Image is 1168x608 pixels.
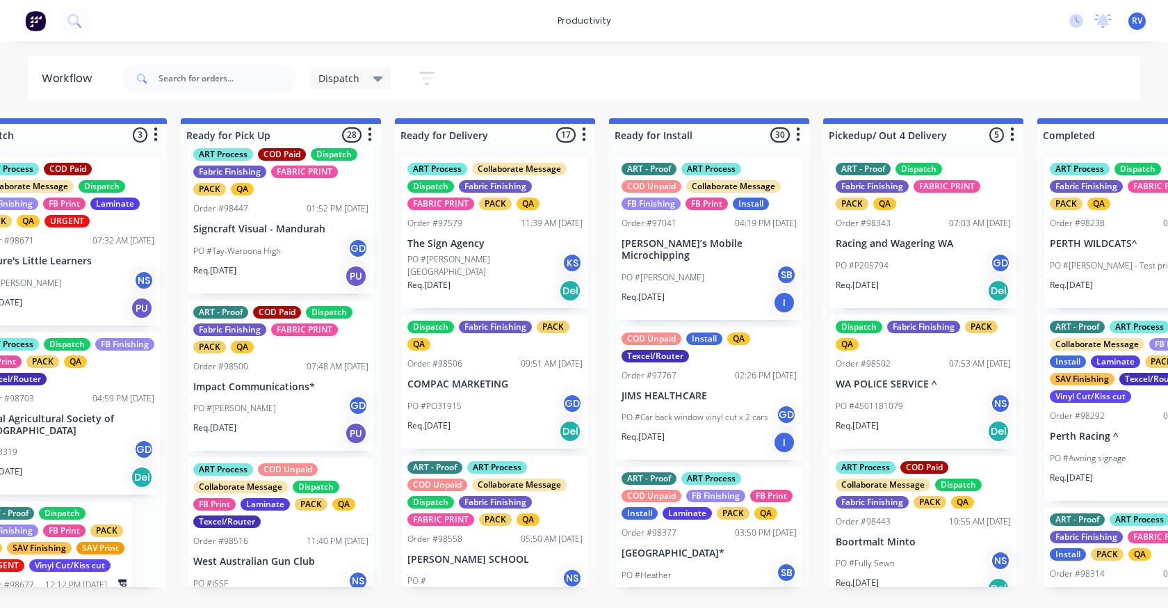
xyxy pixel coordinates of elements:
div: Dispatch [1114,163,1161,175]
div: Install [1050,548,1086,561]
div: ART Process [1050,163,1110,175]
div: QA [836,338,859,351]
p: PO #Heather [622,569,672,582]
div: COD Paid [44,163,92,175]
div: 11:39 AM [DATE] [521,217,583,230]
div: PACK [193,341,226,353]
div: ART Process [193,148,253,161]
div: ART Process [836,461,895,474]
div: Dispatch [407,496,454,509]
p: Impact Communications* [193,381,368,393]
div: Order #98447 [193,202,248,215]
div: GD [348,238,368,259]
div: Order #98314 [1050,568,1105,580]
div: Dispatch [311,148,357,161]
p: Req. [DATE] [407,279,451,291]
div: Dispatch [39,507,86,520]
p: PO #PO31915 [407,400,462,413]
div: Order #98506 [407,358,462,370]
div: Install [733,198,769,210]
div: 04:59 PM [DATE] [92,392,154,405]
div: ART - Proof [193,306,248,319]
div: FABRIC PRINT [407,513,474,526]
div: 02:26 PM [DATE] [735,369,797,382]
div: FABRIC PRINT [407,198,474,210]
div: QA [1087,198,1110,210]
div: QA [231,341,254,353]
div: FB Print [43,198,86,210]
div: Laminate [241,498,290,511]
div: PACK [537,321,569,333]
div: Order #98443 [836,515,891,528]
div: FB Finishing [622,198,681,210]
div: GD [562,393,583,414]
div: Del [559,420,581,442]
div: Order #98500 [193,360,248,373]
div: Dispatch [935,479,982,491]
p: PO #ISSF [193,577,228,590]
p: Req. [DATE] [407,419,451,432]
div: FABRIC PRINT [271,323,338,336]
div: COD UnpaidInstallQATexcel/RouterOrder #9776702:26 PM [DATE]JIMS HEALTHCAREPO #Car back window vin... [616,327,802,461]
div: GD [776,404,797,425]
div: Order #98238 [1050,217,1105,230]
div: PU [131,297,153,319]
div: PACK [836,198,868,210]
div: Order #98516 [193,535,248,547]
div: PACK [1050,198,1082,210]
div: Fabric Finishing [836,496,909,509]
p: Req. [DATE] [1050,472,1093,484]
div: ART Process [681,163,741,175]
div: ART - Proof [622,163,676,175]
div: QA [873,198,896,210]
div: Fabric Finishing [459,496,532,509]
div: Order #97579 [407,217,462,230]
div: Fabric Finishing [1050,531,1123,543]
p: The Sign Agency [407,238,583,250]
div: Collaborate Message [193,481,288,493]
p: Req. [DATE] [193,422,236,434]
div: QA [517,198,540,210]
div: COD Unpaid [407,479,467,491]
div: Fabric Finishing [836,180,909,193]
div: COD Paid [258,148,306,161]
p: [GEOGRAPHIC_DATA]* [622,547,797,559]
div: QA [64,355,87,368]
div: ART - Proof [407,461,462,474]
div: FB Finishing [95,338,154,351]
div: ART - ProofART ProcessCOD UnpaidCollaborate MessageFB FinishingFB PrintInstallOrder #9704104:19 P... [616,157,802,320]
div: COD Unpaid [622,490,681,502]
div: NS [133,270,154,291]
div: Vinyl Cut/Kiss cut [1050,390,1131,403]
div: 09:51 AM [DATE] [521,358,583,370]
p: PO # [407,575,426,587]
p: COMPAC MARKETING [407,378,583,390]
div: 07:32 AM [DATE] [92,234,154,247]
div: URGENT [44,215,90,227]
div: FABRIC PRINT [914,180,980,193]
div: 05:50 AM [DATE] [521,533,583,545]
div: QA [517,513,540,526]
p: PO #[PERSON_NAME] [193,402,276,415]
div: SAV Finishing [7,542,72,554]
div: PACK [717,507,749,520]
div: COD Unpaid [622,333,681,345]
div: 01:52 PM [DATE] [307,202,368,215]
p: PO #Fully Sewn [836,557,895,570]
div: Collaborate Message [836,479,930,491]
div: PACK [193,183,226,195]
div: ART ProcessCOD PaidDispatchFabric FinishingFABRIC PRINTPACKQAOrder #9844701:52 PM [DATE]Signcraft... [188,143,374,294]
div: NS [348,570,368,591]
div: Fabric Finishing [887,321,960,333]
div: FB Print [750,490,793,502]
p: WA POLICE SERVICE ^ [836,378,1011,390]
div: QA [1128,548,1151,561]
div: ART - Proof [622,472,676,485]
div: Order #98377 [622,527,676,539]
div: PACK [1091,548,1124,561]
div: SAV Print [76,542,124,554]
div: Install [622,507,658,520]
div: QA [754,507,777,520]
div: I [773,291,795,314]
div: ART Process [407,163,467,175]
